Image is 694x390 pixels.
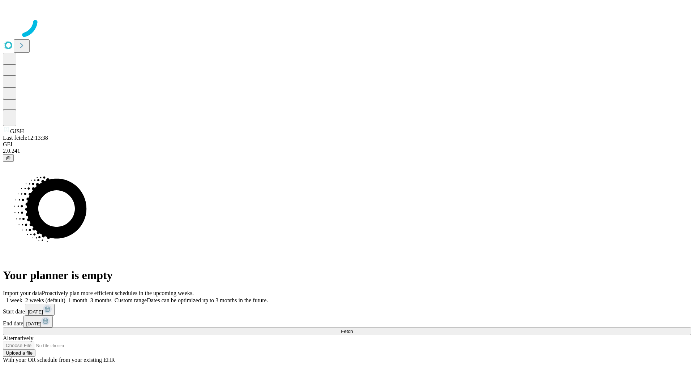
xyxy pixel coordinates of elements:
[3,148,691,154] div: 2.0.241
[3,290,42,296] span: Import your data
[3,135,48,141] span: Last fetch: 12:13:38
[3,316,691,328] div: End date
[341,329,353,334] span: Fetch
[115,297,147,303] span: Custom range
[147,297,268,303] span: Dates can be optimized up to 3 months in the future.
[25,297,65,303] span: 2 weeks (default)
[3,304,691,316] div: Start date
[28,309,43,315] span: [DATE]
[23,316,53,328] button: [DATE]
[3,328,691,335] button: Fetch
[3,335,33,341] span: Alternatively
[42,290,194,296] span: Proactively plan more efficient schedules in the upcoming weeks.
[3,269,691,282] h1: Your planner is empty
[3,349,35,357] button: Upload a file
[6,297,22,303] span: 1 week
[6,155,11,161] span: @
[25,304,55,316] button: [DATE]
[3,357,115,363] span: With your OR schedule from your existing EHR
[10,128,24,134] span: GJSH
[90,297,112,303] span: 3 months
[3,154,14,162] button: @
[3,141,691,148] div: GEI
[68,297,87,303] span: 1 month
[26,321,41,326] span: [DATE]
